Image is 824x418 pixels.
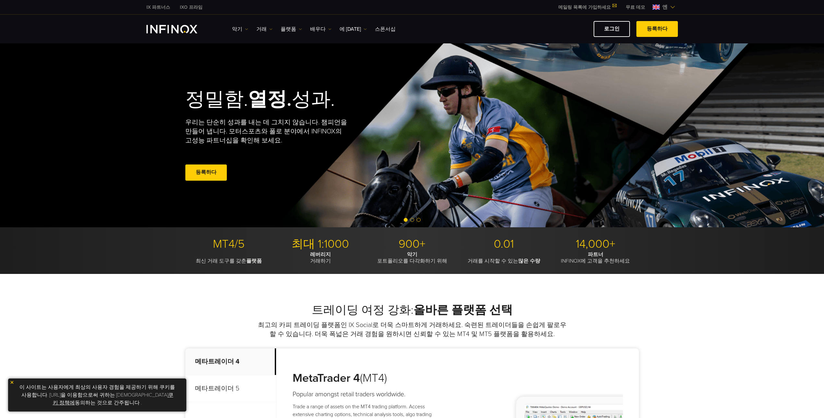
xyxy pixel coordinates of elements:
[494,237,514,251] font: 0.01
[185,119,347,144] font: 우리는 단순히 성과를 내는 데 그치지 않습니다. 챔피언을 만들어 냅니다. 모터스포츠와 폴로 분야에서 INFINOX의 고성능 파트너십을 확인해 보세요.
[10,380,14,385] img: 노란색 닫기 아이콘
[375,26,396,32] font: 스폰서십
[256,25,273,33] a: 거래
[312,303,413,317] font: 트레이딩 여정 강화:
[468,258,518,264] font: 거래를 시작할 수 있는
[180,5,203,10] font: IXO 프라임
[256,26,267,32] font: 거래
[310,25,331,33] a: 배우다
[404,218,408,222] span: Go to slide 1
[410,218,414,222] span: Go to slide 2
[292,237,349,251] font: 최대 1:1000
[232,25,248,33] a: 악기
[146,5,170,10] font: IX 파트너스
[293,371,447,385] h3: (MT4)
[232,26,242,32] font: 악기
[213,237,245,251] font: MT4/5
[293,371,360,385] strong: MetaTrader 4
[185,88,248,111] font: 정밀함.
[75,400,142,406] font: 동의하는 것으로 간주됩니다 .
[621,4,650,11] a: 인피녹스 메뉴
[246,258,262,264] font: 플랫폼
[258,321,566,338] font: 최고의 카피 트레이딩 플랫폼인 IX Social로 더욱 스마트하게 거래하세요. 숙련된 트레이더들을 손쉽게 팔로우할 수 있습니다. 더욱 폭넓은 거래 경험을 원하시면 신뢰할 수 ...
[281,26,296,32] font: 플랫폼
[636,21,678,37] a: 등록하다
[626,5,645,10] font: 무료 데모
[196,258,246,264] font: 최신 거래 도구를 갖춘
[248,88,292,111] font: 열정.
[310,258,331,264] font: 거래하기
[19,384,175,398] font: 이 사이트는 사용자에게 최상의 사용자 경험을 제공하기 위해 쿠키를 사용합니다. [URL]을 이용함으로써 귀하는 [DEMOGRAPHIC_DATA]
[196,169,216,175] font: 등록하다
[195,385,239,392] font: 메타트레이더 5
[377,258,447,264] font: 포트폴리오를 다각화하기 위해
[594,21,630,37] a: 로그인
[185,164,227,180] a: 등록하다
[553,5,621,10] a: 메일링 목록에 가입하세요
[588,251,603,258] font: 파트너
[340,25,367,33] a: 에 [DATE]
[558,5,611,10] font: 메일링 목록에 가입하세요
[146,25,213,33] a: INFINOX 로고
[142,4,175,11] a: 인피녹스
[281,25,302,33] a: 플랫폼
[293,390,447,399] h4: Popular amongst retail traders worldwide.
[647,26,667,32] font: 등록하다
[576,237,615,251] font: 14,000+
[175,4,207,11] a: 인피녹스
[518,258,540,264] font: 많은 수량
[561,258,630,264] font: INFINOX에 고객을 추천하세요
[310,26,326,32] font: 배우다
[399,237,425,251] font: 900+
[662,4,667,10] font: 엔
[417,218,421,222] span: Go to slide 3
[413,303,513,317] font: 올바른 플랫폼 선택
[195,358,239,366] font: 메타트레이더 4
[310,251,331,258] font: 레버리지
[604,26,620,32] font: 로그인
[407,251,417,258] font: 악기
[292,88,335,111] font: 성과.
[340,26,361,32] font: 에 [DATE]
[375,25,396,33] a: 스폰서십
